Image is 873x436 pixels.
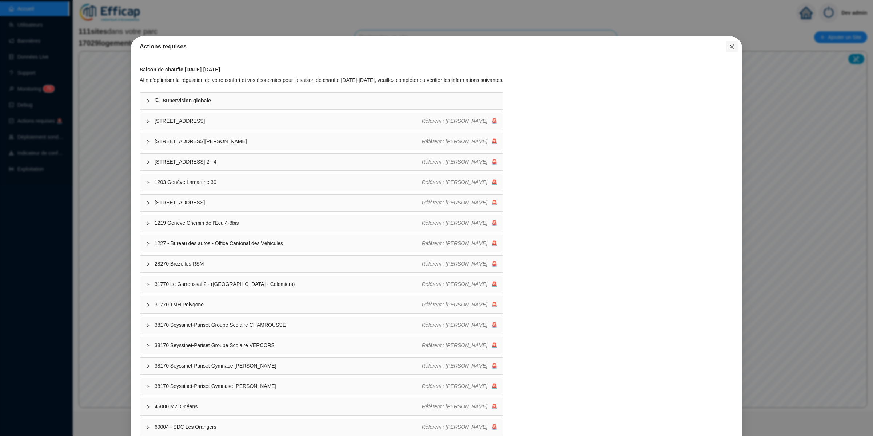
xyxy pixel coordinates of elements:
[422,240,488,246] span: Référent : [PERSON_NAME]
[422,220,488,226] span: Référent : [PERSON_NAME]
[422,179,488,185] span: Référent : [PERSON_NAME]
[155,423,422,431] span: 69004 - SDC Les Orangers
[155,178,422,186] span: 1203 Genève Lamartine 30
[146,405,150,409] span: collapsed
[155,280,422,288] span: 31770 Le Garroussal 2 - ([GEOGRAPHIC_DATA] - Colomiers)
[155,403,422,411] span: 45000 M2i Orléans
[140,296,503,313] div: 31770 TMH PolygoneRéférent : [PERSON_NAME]🚨
[155,362,422,370] span: 38170 Seyssinet-Pariset Gymnase [PERSON_NAME]
[140,276,503,293] div: 31770 Le Garroussal 2 - ([GEOGRAPHIC_DATA] - Colomiers)Référent : [PERSON_NAME]🚨
[155,321,422,329] span: 38170 Seyssinet-Pariset Groupe Scolaire CHAMROUSSE
[422,118,488,124] span: Référent : [PERSON_NAME]
[422,117,498,125] div: 🚨
[155,117,422,125] span: [STREET_ADDRESS]
[422,363,488,369] span: Référent : [PERSON_NAME]
[146,343,150,348] span: collapsed
[140,93,503,109] div: Supervision globale
[146,364,150,368] span: collapsed
[422,138,488,144] span: Référent : [PERSON_NAME]
[146,323,150,327] span: collapsed
[146,119,150,123] span: collapsed
[422,158,498,166] div: 🚨
[422,261,488,267] span: Référent : [PERSON_NAME]
[146,303,150,307] span: collapsed
[140,154,503,170] div: [STREET_ADDRESS] 2 - 4Référent : [PERSON_NAME]🚨
[155,260,422,268] span: 28270 Brezolles RSM
[422,342,498,349] div: 🚨
[155,199,422,207] span: [STREET_ADDRESS]
[422,200,488,205] span: Référent : [PERSON_NAME]
[155,219,422,227] span: 1219 Genève Chemin de l'Ecu 4-8bis
[140,113,503,130] div: [STREET_ADDRESS]Référent : [PERSON_NAME]🚨
[422,383,488,389] span: Référent : [PERSON_NAME]
[726,44,738,50] span: Fermer
[140,76,503,84] div: Afin d'optimiser la régulation de votre confort et vos économies pour la saison de chauffe [DATE]...
[422,178,498,186] div: 🚨
[422,281,488,287] span: Référent : [PERSON_NAME]
[155,158,422,166] span: [STREET_ADDRESS] 2 - 4
[140,358,503,374] div: 38170 Seyssinet-Pariset Gymnase [PERSON_NAME]Référent : [PERSON_NAME]🚨
[146,384,150,389] span: collapsed
[146,99,150,103] span: collapsed
[146,241,150,246] span: collapsed
[146,201,150,205] span: collapsed
[140,133,503,150] div: [STREET_ADDRESS][PERSON_NAME]Référent : [PERSON_NAME]🚨
[155,240,422,247] span: 1227 - Bureau des autos - Office Cantonal des Véhicules
[155,138,422,145] span: [STREET_ADDRESS][PERSON_NAME]
[140,317,503,334] div: 38170 Seyssinet-Pariset Groupe Scolaire CHAMROUSSERéférent : [PERSON_NAME]🚨
[146,140,150,144] span: collapsed
[422,403,498,411] div: 🚨
[146,160,150,164] span: collapsed
[140,195,503,211] div: [STREET_ADDRESS]Référent : [PERSON_NAME]🚨
[140,378,503,395] div: 38170 Seyssinet-Pariset Gymnase [PERSON_NAME]Référent : [PERSON_NAME]🚨
[726,41,738,52] button: Close
[422,382,498,390] div: 🚨
[422,138,498,145] div: 🚨
[146,425,150,429] span: collapsed
[146,221,150,225] span: collapsed
[140,174,503,191] div: 1203 Genève Lamartine 30Référent : [PERSON_NAME]🚨
[140,337,503,354] div: 38170 Seyssinet-Pariset Groupe Scolaire VERCORSRéférent : [PERSON_NAME]🚨
[155,382,422,390] span: 38170 Seyssinet-Pariset Gymnase [PERSON_NAME]
[422,342,488,348] span: Référent : [PERSON_NAME]
[146,282,150,287] span: collapsed
[422,322,488,328] span: Référent : [PERSON_NAME]
[422,199,498,207] div: 🚨
[422,219,498,227] div: 🚨
[422,423,498,431] div: 🚨
[422,362,498,370] div: 🚨
[422,301,498,309] div: 🚨
[422,280,498,288] div: 🚨
[155,98,160,103] span: search
[422,159,488,165] span: Référent : [PERSON_NAME]
[155,342,422,349] span: 38170 Seyssinet-Pariset Groupe Scolaire VERCORS
[729,44,735,50] span: close
[422,302,488,307] span: Référent : [PERSON_NAME]
[146,262,150,266] span: collapsed
[422,240,498,247] div: 🚨
[422,321,498,329] div: 🚨
[422,424,488,430] span: Référent : [PERSON_NAME]
[422,260,498,268] div: 🚨
[155,301,422,309] span: 31770 TMH Polygone
[140,215,503,232] div: 1219 Genève Chemin de l'Ecu 4-8bisRéférent : [PERSON_NAME]🚨
[146,180,150,185] span: collapsed
[140,398,503,415] div: 45000 M2i OrléansRéférent : [PERSON_NAME]🚨
[140,419,503,436] div: 69004 - SDC Les OrangersRéférent : [PERSON_NAME]🚨
[140,42,733,51] div: Actions requises
[422,404,488,409] span: Référent : [PERSON_NAME]
[140,67,220,72] strong: Saison de chauffe [DATE]-[DATE]
[140,256,503,272] div: 28270 Brezolles RSMRéférent : [PERSON_NAME]🚨
[163,98,211,103] strong: Supervision globale
[140,235,503,252] div: 1227 - Bureau des autos - Office Cantonal des VéhiculesRéférent : [PERSON_NAME]🚨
